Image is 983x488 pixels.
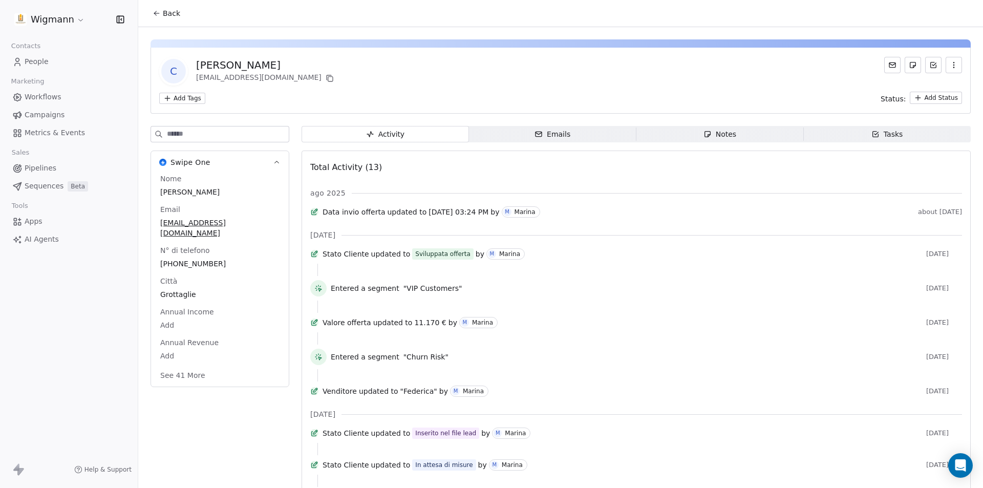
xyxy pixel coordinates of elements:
a: AI Agents [8,231,130,248]
span: by [490,207,499,217]
div: M [454,387,458,395]
div: [PERSON_NAME] [196,58,336,72]
a: Metrics & Events [8,124,130,141]
span: updated to [371,249,411,259]
span: updated to [371,460,411,470]
span: Status: [881,94,906,104]
div: M [490,250,495,258]
img: 1630668995401.jpeg [14,13,27,26]
span: Add [160,320,280,330]
span: C [161,59,186,83]
span: [DATE] 03:24 PM [429,207,488,217]
span: Nome [158,174,183,184]
div: M [492,461,497,469]
span: Total Activity (13) [310,162,382,172]
span: Valore offerta [323,317,371,328]
span: [DATE] [926,429,962,437]
span: Annual Income [158,307,216,317]
span: [EMAIL_ADDRESS][DOMAIN_NAME] [160,218,280,238]
div: Marina [515,208,536,216]
span: [DATE] [926,387,962,395]
img: Swipe One [159,159,166,166]
button: See 41 More [154,366,211,385]
span: Stato Cliente [323,460,369,470]
div: Marina [463,388,484,395]
span: Swipe One [170,157,210,167]
button: Swipe OneSwipe One [151,151,289,174]
span: about [DATE] [918,208,962,216]
span: by [476,249,484,259]
span: "Federica" [400,386,437,396]
span: Entered a segment [331,283,399,293]
span: Campaigns [25,110,65,120]
div: Marina [499,250,520,258]
span: Add [160,351,280,361]
span: Back [163,8,180,18]
span: Metrics & Events [25,128,85,138]
span: updated to [373,317,413,328]
span: updated to [359,386,398,396]
div: Inserito nel file lead [415,428,476,438]
span: [DATE] [310,409,335,419]
span: by [478,460,487,470]
span: [PERSON_NAME] [160,187,280,197]
button: Add Tags [159,93,205,104]
span: Email [158,204,182,215]
div: Emails [535,129,570,140]
span: [PHONE_NUMBER] [160,259,280,269]
div: In attesa di misure [415,460,473,470]
span: updated to [387,207,426,217]
span: [DATE] [926,353,962,361]
span: Stato Cliente [323,249,369,259]
span: [DATE] [926,319,962,327]
div: Open Intercom Messenger [948,453,973,478]
a: Workflows [8,89,130,105]
span: Beta [68,181,88,192]
span: Sales [7,145,34,160]
div: M [496,429,500,437]
span: Città [158,276,179,286]
span: Data invio offerta [323,207,385,217]
a: Help & Support [74,465,132,474]
button: Wigmann [12,11,87,28]
span: People [25,56,49,67]
span: Tools [7,198,32,214]
span: "VIP Customers" [403,283,462,293]
button: Back [146,4,186,23]
span: Wigmann [31,13,74,26]
div: Sviluppata offerta [415,249,470,259]
span: Apps [25,216,42,227]
span: Help & Support [84,465,132,474]
span: Stato Cliente [323,428,369,438]
a: Campaigns [8,107,130,123]
span: AI Agents [25,234,59,245]
span: Workflows [25,92,61,102]
div: Swipe OneSwipe One [151,174,289,387]
div: Marina [472,319,493,326]
div: [EMAIL_ADDRESS][DOMAIN_NAME] [196,72,336,84]
span: Sequences [25,181,63,192]
button: Add Status [910,92,962,104]
div: M [505,208,509,216]
span: Contacts [7,38,45,54]
span: "Churn Risk" [403,352,448,362]
span: Marketing [7,74,49,89]
a: SequencesBeta [8,178,130,195]
a: Pipelines [8,160,130,177]
span: ago 2025 [310,188,346,198]
span: by [448,317,457,328]
div: Tasks [871,129,903,140]
span: by [439,386,448,396]
span: Annual Revenue [158,337,221,348]
div: Marina [505,430,526,437]
span: 11.170 € [414,317,446,328]
span: [DATE] [926,284,962,292]
span: updated to [371,428,411,438]
span: [DATE] [926,461,962,469]
div: Marina [502,461,523,469]
span: by [481,428,490,438]
a: Apps [8,213,130,230]
span: [DATE] [926,250,962,258]
span: Venditore [323,386,357,396]
div: Notes [703,129,736,140]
